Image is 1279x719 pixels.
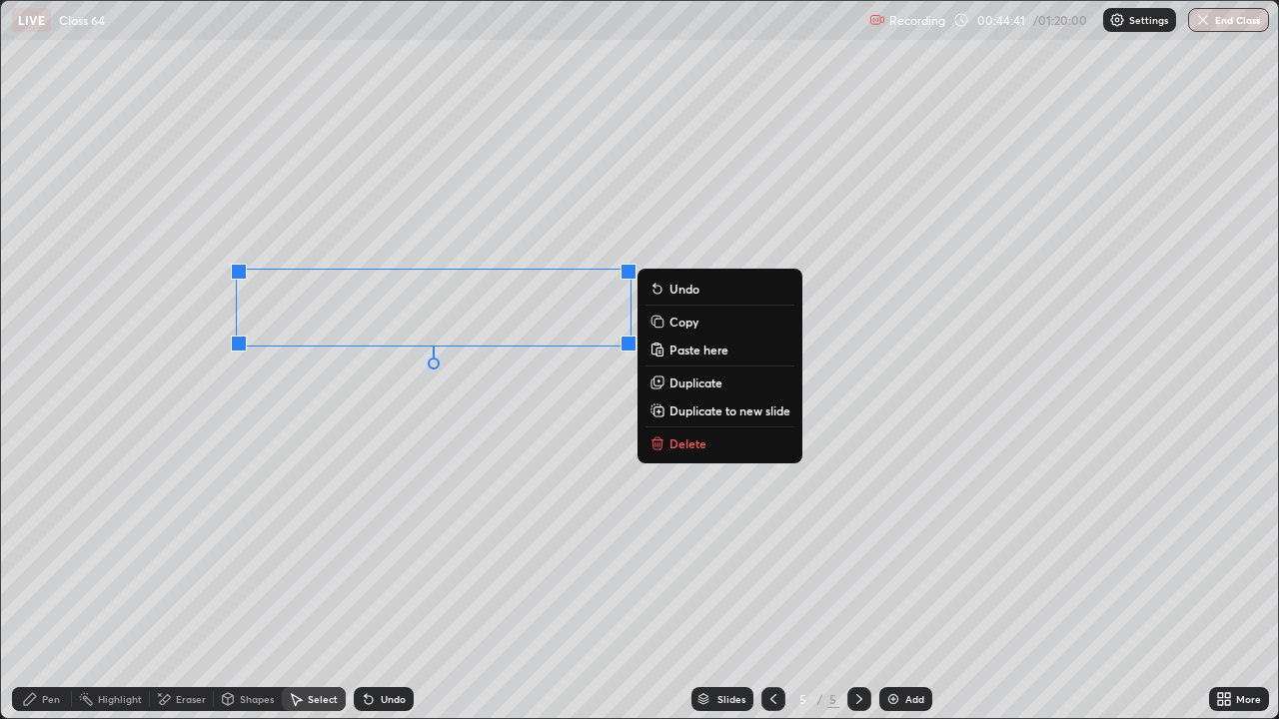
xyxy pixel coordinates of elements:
[717,694,745,704] div: Slides
[827,690,839,708] div: 5
[59,12,105,28] p: Class 64
[669,281,699,297] p: Undo
[42,694,60,704] div: Pen
[645,310,794,334] button: Copy
[1188,8,1269,32] button: End Class
[176,694,206,704] div: Eraser
[98,694,142,704] div: Highlight
[669,435,706,451] p: Delete
[669,402,790,418] p: Duplicate to new slide
[645,370,794,394] button: Duplicate
[645,338,794,361] button: Paste here
[1236,694,1261,704] div: More
[889,13,945,28] p: Recording
[669,342,728,358] p: Paste here
[905,694,924,704] div: Add
[240,694,274,704] div: Shapes
[1129,15,1168,25] p: Settings
[1109,12,1125,28] img: class-settings-icons
[1195,12,1211,28] img: end-class-cross
[645,431,794,455] button: Delete
[669,314,698,330] p: Copy
[645,398,794,422] button: Duplicate to new slide
[669,374,722,390] p: Duplicate
[869,12,885,28] img: recording.375f2c34.svg
[381,694,406,704] div: Undo
[18,12,45,28] p: LIVE
[885,691,901,707] img: add-slide-button
[308,694,338,704] div: Select
[645,277,794,301] button: Undo
[793,693,813,705] div: 5
[817,693,823,705] div: /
